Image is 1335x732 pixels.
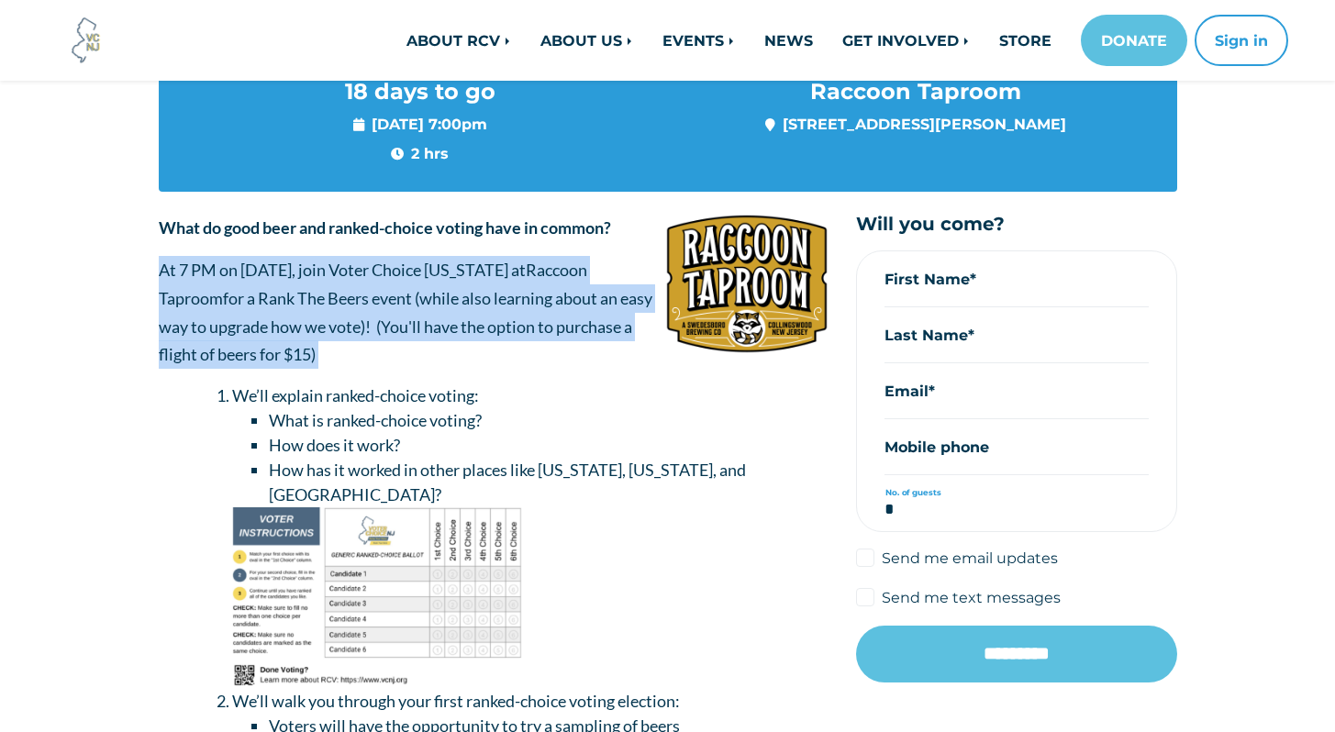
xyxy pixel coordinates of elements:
strong: What do good beer and ranked-choice voting have in common? [159,217,611,238]
img: silologo1.png [665,214,829,354]
h5: Will you come? [856,214,1177,236]
span: [DATE] 7:00pm [353,113,487,135]
span: Raccoon Taproom [159,260,587,308]
a: STORE [985,22,1066,59]
span: ou'll have the option to purchase a flight of beers for $15) [159,316,632,365]
li: How has it worked in other places like [US_STATE], [US_STATE], and [GEOGRAPHIC_DATA]? [269,458,829,507]
a: ABOUT US [526,22,648,59]
img: Voter Choice NJ [61,16,111,65]
label: Send me text messages [882,586,1061,608]
img: Generic_Ballot_Image.jpg [232,507,522,689]
a: [STREET_ADDRESS][PERSON_NAME] [783,115,1066,133]
span: Raccoon Taproom [810,79,1021,105]
a: DONATE [1081,15,1187,66]
a: GET INVOLVED [828,22,985,59]
section: Event info [159,13,1177,192]
a: EVENTS [648,22,750,59]
button: Sign in or sign up [1195,15,1288,66]
li: What is ranked-choice voting? [269,408,829,433]
span: 18 days to go [345,79,495,105]
li: How does it work? [269,433,829,458]
label: Send me email updates [882,547,1058,569]
nav: Main navigation [275,15,1288,66]
a: NEWS [750,22,828,59]
a: ABOUT RCV [392,22,526,59]
span: 2 hrs [391,142,449,164]
li: We’ll explain ranked-choice voting: [232,383,829,689]
p: At 7 PM on [DATE], join Voter Choice [US_STATE] at for a Rank The Beers event (while also learnin... [159,256,829,368]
